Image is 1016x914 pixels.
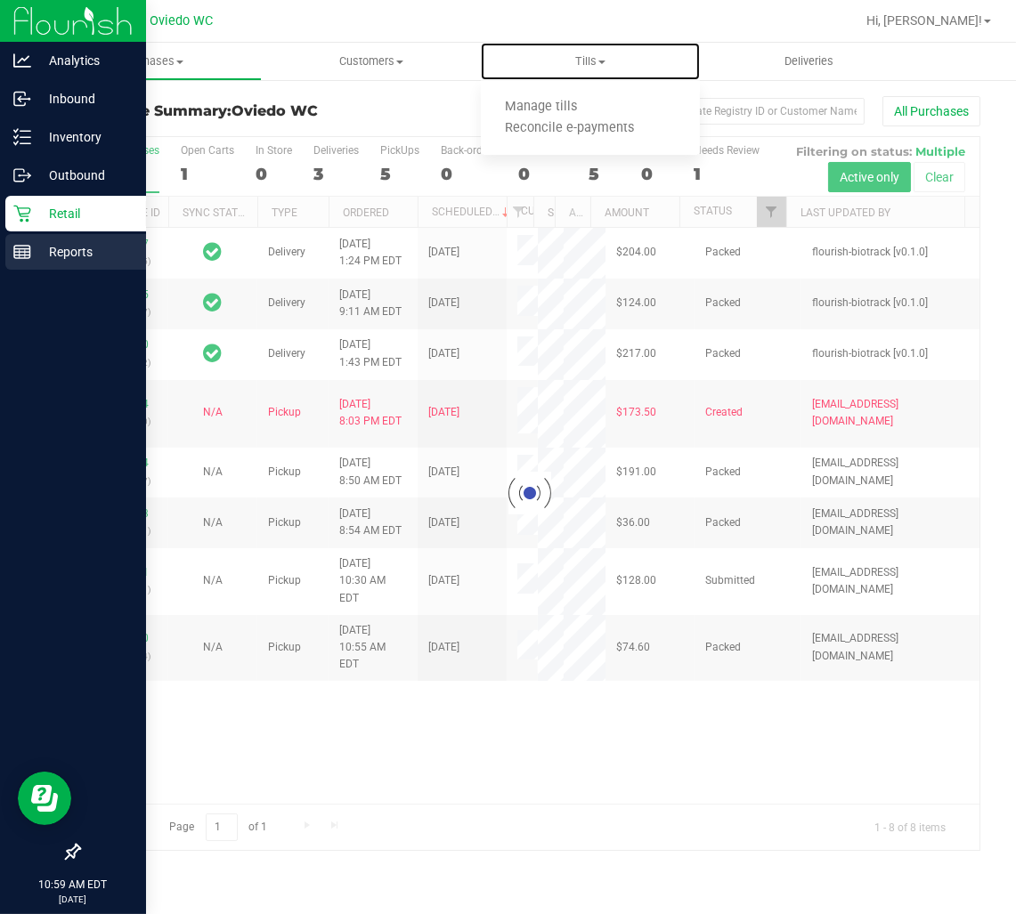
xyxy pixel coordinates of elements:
span: Oviedo WC [150,13,214,28]
p: Inventory [31,126,138,148]
a: Customers [262,43,481,80]
span: Hi, [PERSON_NAME]! [866,13,982,28]
a: Tills Manage tills Reconcile e-payments [481,43,700,80]
p: Inbound [31,88,138,109]
p: 10:59 AM EDT [8,877,138,893]
inline-svg: Inventory [13,128,31,146]
span: Customers [263,53,480,69]
inline-svg: Reports [13,243,31,261]
button: All Purchases [882,96,980,126]
a: Deliveries [700,43,919,80]
p: Analytics [31,50,138,71]
p: [DATE] [8,893,138,906]
a: Purchases [43,43,262,80]
inline-svg: Analytics [13,52,31,69]
span: Tills [481,53,700,69]
span: Deliveries [760,53,858,69]
p: Reports [31,241,138,263]
span: Manage tills [481,100,601,115]
p: Retail [31,203,138,224]
span: Reconcile e-payments [481,121,658,136]
span: Purchases [44,53,261,69]
span: Oviedo WC [232,102,318,119]
p: Outbound [31,165,138,186]
iframe: Resource center [18,772,71,825]
inline-svg: Retail [13,205,31,222]
h3: Purchase Summary: [78,103,379,119]
inline-svg: Inbound [13,90,31,108]
inline-svg: Outbound [13,166,31,184]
